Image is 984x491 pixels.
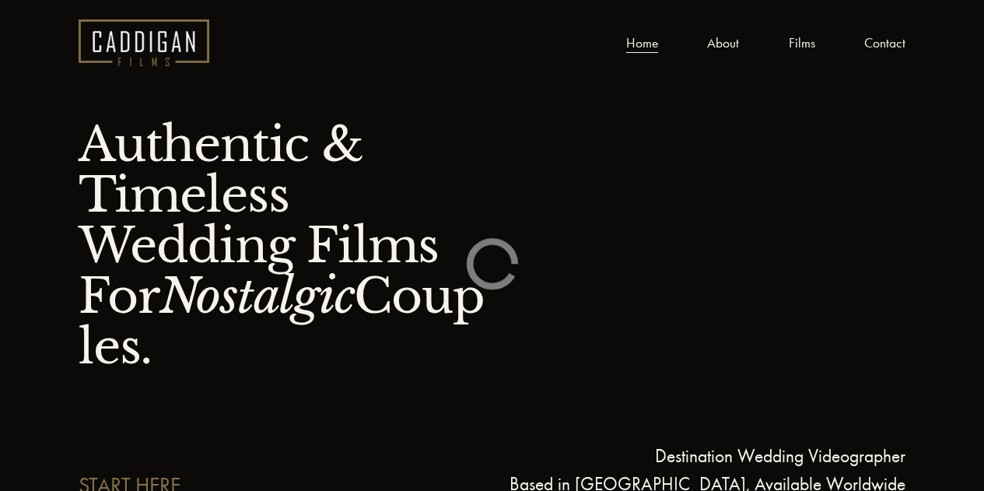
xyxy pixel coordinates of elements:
a: Home [626,31,658,54]
a: Contact [864,31,905,54]
a: About [707,31,739,54]
a: Films [789,31,815,54]
em: Nostalgic [159,266,355,326]
h1: Authentic & Timeless Wedding Films For Couples. [79,119,492,372]
img: Caddigan Films [79,19,208,66]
